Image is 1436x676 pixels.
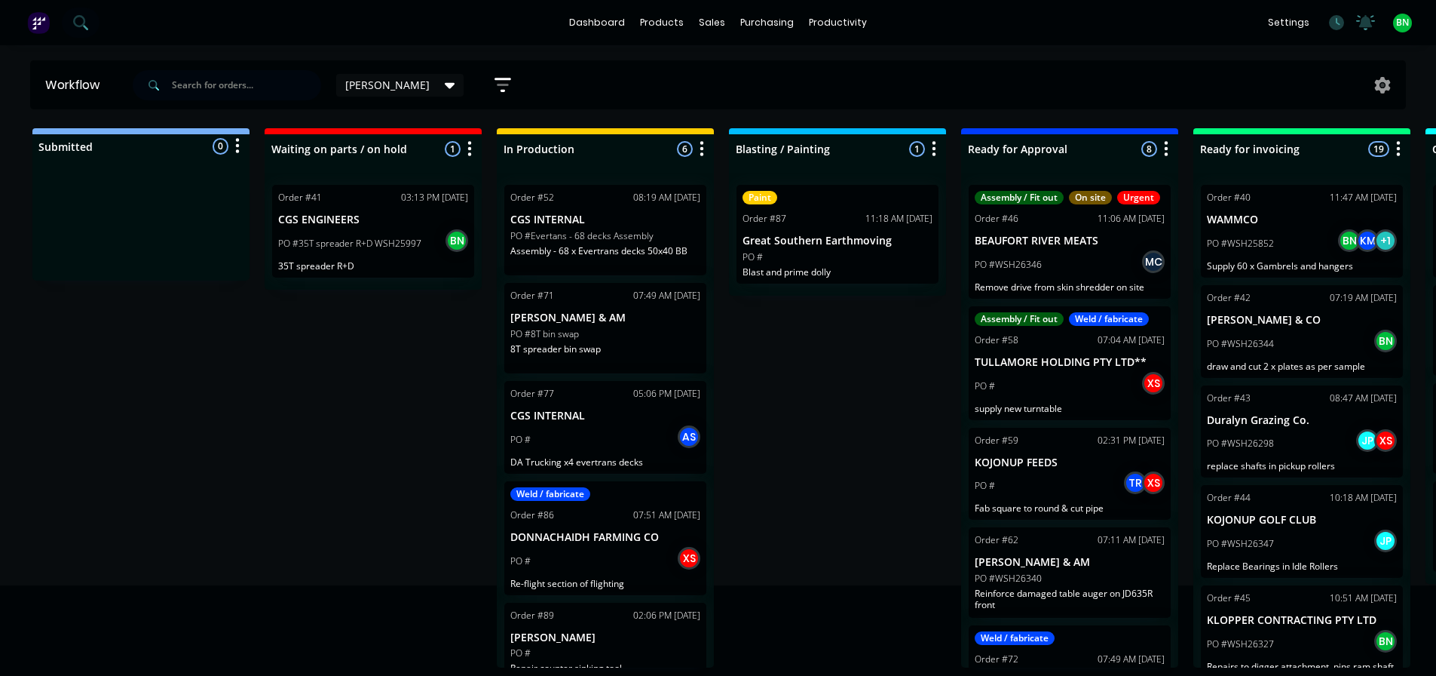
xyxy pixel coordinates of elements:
p: Blast and prime dolly [742,266,932,278]
p: Remove drive from skin shredder on site [975,281,1165,293]
p: 8T spreader bin swap [510,343,700,355]
p: Duralyn Grazing Co. [1207,414,1397,427]
div: Order #45 [1207,591,1251,605]
div: Weld / fabricateOrder #8607:51 AM [DATE]DONNACHAIDH FARMING COPO #XSRe-flight section of flighting [504,481,706,595]
p: 35T spreader R+D [278,260,468,272]
p: PO #WSH26298 [1207,437,1274,450]
p: Great Southern Earthmoving [742,235,932,247]
div: Order #41 [278,191,322,204]
div: Urgent [1117,191,1160,204]
div: Order #52 [510,191,554,204]
p: PO #35T spreader R+D WSH25997 [278,237,421,250]
span: [PERSON_NAME] [345,77,430,93]
div: 05:06 PM [DATE] [633,387,700,401]
div: JP [1374,530,1397,552]
div: JP [1356,429,1379,452]
div: Order #71 [510,289,554,303]
div: Order #4308:47 AM [DATE]Duralyn Grazing Co.PO #WSH26298JPXSreplace shafts in pickup rollers [1201,386,1403,478]
p: PO # [510,647,531,660]
div: 02:31 PM [DATE] [1098,434,1165,447]
div: Order #4011:47 AM [DATE]WAMMCOPO #WSH25852BNKM+1Supply 60 x Gambrels and hangers [1201,185,1403,278]
div: AS [678,426,700,448]
div: Order #58 [975,333,1018,347]
div: 10:51 AM [DATE] [1330,591,1397,605]
div: Order #4207:19 AM [DATE][PERSON_NAME] & COPO #WSH26344BNdraw and cut 2 x plates as per sample [1201,285,1403,378]
p: Assembly - 68 x Evertrans decks 50x40 BB [510,245,700,257]
div: Order #40 [1207,191,1251,204]
p: BEAUFORT RIVER MEATS [975,235,1165,247]
div: XS [1142,472,1165,494]
p: PO #WSH26344 [1207,337,1274,351]
div: Order #44 [1207,491,1251,505]
p: KLOPPER CONTRACTING PTY LTD [1207,614,1397,627]
p: WAMMCO [1207,214,1397,226]
div: 11:47 AM [DATE] [1330,191,1397,204]
div: 07:11 AM [DATE] [1098,533,1165,547]
div: XS [1142,372,1165,395]
div: Order #87 [742,212,786,226]
p: supply new turntable [975,403,1165,414]
p: PO # [975,379,995,393]
div: 07:49 AM [DATE] [1098,653,1165,666]
div: Order #77 [510,387,554,401]
p: DA Trucking x4 evertrans decks [510,456,700,468]
div: BN [445,229,468,252]
div: 08:47 AM [DATE] [1330,392,1397,405]
p: PO #WSH25852 [1207,237,1274,250]
div: Order #7107:49 AM [DATE][PERSON_NAME] & AMPO #8T bin swap8T spreader bin swap [504,283,706,373]
div: Order #42 [1207,291,1251,305]
div: 07:04 AM [DATE] [1098,333,1165,347]
div: 11:06 AM [DATE] [1098,212,1165,226]
div: Workflow [45,76,107,94]
div: Order #5208:19 AM [DATE]CGS INTERNALPO #Evertans - 68 decks AssemblyAssembly - 68 x Evertrans dec... [504,185,706,275]
p: PO # [742,250,763,264]
div: 07:19 AM [DATE] [1330,291,1397,305]
div: Order #43 [1207,392,1251,405]
div: 11:18 AM [DATE] [865,212,932,226]
p: CGS INTERNAL [510,410,700,422]
div: 10:18 AM [DATE] [1330,491,1397,505]
div: KM [1356,229,1379,252]
div: Order #6207:11 AM [DATE][PERSON_NAME] & AMPO #WSH26340Reinforce damaged table auger on JD635R front [969,527,1171,618]
div: productivity [801,11,874,34]
p: PO #8T bin swap [510,327,579,341]
p: PO #WSH26327 [1207,638,1274,651]
div: Assembly / Fit out [975,312,1064,326]
p: PO # [975,479,995,493]
div: Order #4103:13 PM [DATE]CGS ENGINEERSPO #35T spreader R+D WSH25997BN35T spreader R+D [272,185,474,278]
div: BN [1374,630,1397,653]
a: dashboard [562,11,632,34]
div: 03:13 PM [DATE] [401,191,468,204]
div: Weld / fabricate [1069,312,1149,326]
div: MC [1142,250,1165,273]
div: XS [678,547,700,570]
p: CGS INTERNAL [510,214,700,226]
img: Factory [27,11,50,34]
div: Weld / fabricate [975,631,1055,645]
div: + 1 [1374,229,1397,252]
div: 07:51 AM [DATE] [633,509,700,522]
p: Replace Bearings in Idle Rollers [1207,561,1397,572]
div: Order #5902:31 PM [DATE]KOJONUP FEEDSPO #TRXSFab square to round & cut pipe [969,428,1171,521]
div: Assembly / Fit out [975,191,1064,204]
p: PO # [510,555,531,568]
div: BN [1374,330,1397,352]
div: 07:49 AM [DATE] [633,289,700,303]
p: PO #WSH26346 [975,258,1042,272]
div: Order #59 [975,434,1018,447]
div: Assembly / Fit outOn siteUrgentOrder #4611:06 AM [DATE]BEAUFORT RIVER MEATSPO #WSH26346MCRemove d... [969,185,1171,299]
div: PaintOrder #8711:18 AM [DATE]Great Southern EarthmovingPO #Blast and prime dolly [736,185,938,284]
div: TR [1124,472,1147,494]
p: Reinforce damaged table auger on JD635R front [975,588,1165,610]
div: XS [1374,429,1397,452]
div: BN [1338,229,1361,252]
div: Order #7705:06 PM [DATE]CGS INTERNALPO #ASDA Trucking x4 evertrans decks [504,381,706,474]
div: On site [1069,191,1112,204]
p: PO #WSH26340 [975,572,1042,585]
p: Re-flight section of flighting [510,578,700,589]
div: products [632,11,691,34]
div: Assembly / Fit outWeld / fabricateOrder #5807:04 AM [DATE]TULLAMORE HOLDING PTY LTD**PO #XSsupply... [969,306,1171,420]
p: DONNACHAIDH FARMING CO [510,531,700,544]
p: [PERSON_NAME] & CO [1207,314,1397,327]
div: Weld / fabricate [510,487,590,501]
